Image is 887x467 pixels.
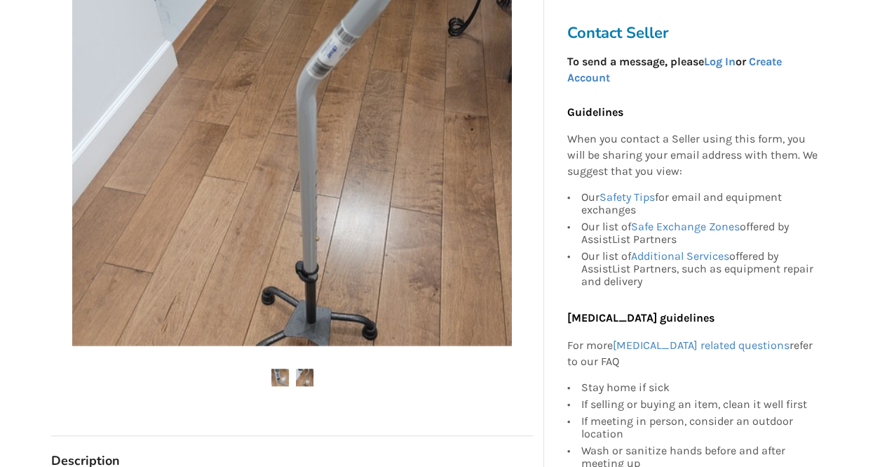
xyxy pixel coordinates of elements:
[581,248,818,288] div: Our list of offered by AssistList Partners, such as equipment repair and delivery
[581,218,818,248] div: Our list of offered by AssistList Partners
[567,23,825,43] h3: Contact Seller
[581,381,818,396] div: Stay home if sick
[271,369,289,386] img: quod cane-cane-mobility-port moody-assistlist-listing
[567,311,714,324] b: [MEDICAL_DATA] guidelines
[581,413,818,442] div: If meeting in person, consider an outdoor location
[567,105,623,119] b: Guidelines
[567,55,781,84] strong: To send a message, please or
[612,338,789,352] a: [MEDICAL_DATA] related questions
[703,55,735,68] a: Log In
[296,369,313,386] img: quod cane-cane-mobility-port moody-assistlist-listing
[581,396,818,413] div: If selling or buying an item, clean it well first
[567,338,818,370] p: For more refer to our FAQ
[599,190,654,204] a: Safety Tips
[630,220,739,233] a: Safe Exchange Zones
[567,132,818,180] p: When you contact a Seller using this form, you will be sharing your email address with them. We s...
[630,249,729,263] a: Additional Services
[581,191,818,218] div: Our for email and equipment exchanges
